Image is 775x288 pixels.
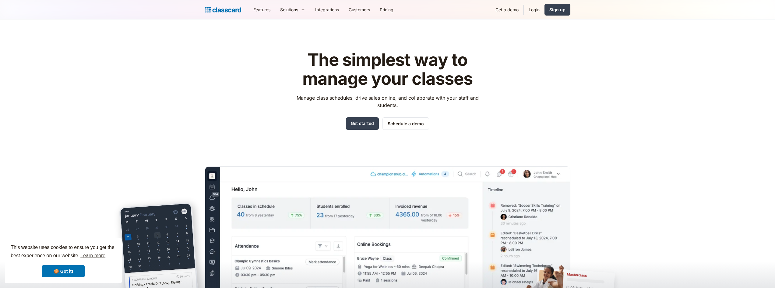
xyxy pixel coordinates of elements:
[205,5,241,14] a: Logo
[42,265,85,277] a: dismiss cookie message
[11,244,116,260] span: This website uses cookies to ensure you get the best experience on our website.
[248,3,275,16] a: Features
[524,3,544,16] a: Login
[280,6,298,13] div: Solutions
[5,238,122,283] div: cookieconsent
[549,6,565,13] div: Sign up
[491,3,523,16] a: Get a demo
[275,3,310,16] div: Solutions
[544,4,570,16] a: Sign up
[344,3,375,16] a: Customers
[291,51,484,88] h1: The simplest way to manage your classes
[346,117,379,130] a: Get started
[382,117,429,130] a: Schedule a demo
[310,3,344,16] a: Integrations
[79,251,106,260] a: learn more about cookies
[375,3,398,16] a: Pricing
[291,94,484,109] p: Manage class schedules, drive sales online, and collaborate with your staff and students.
